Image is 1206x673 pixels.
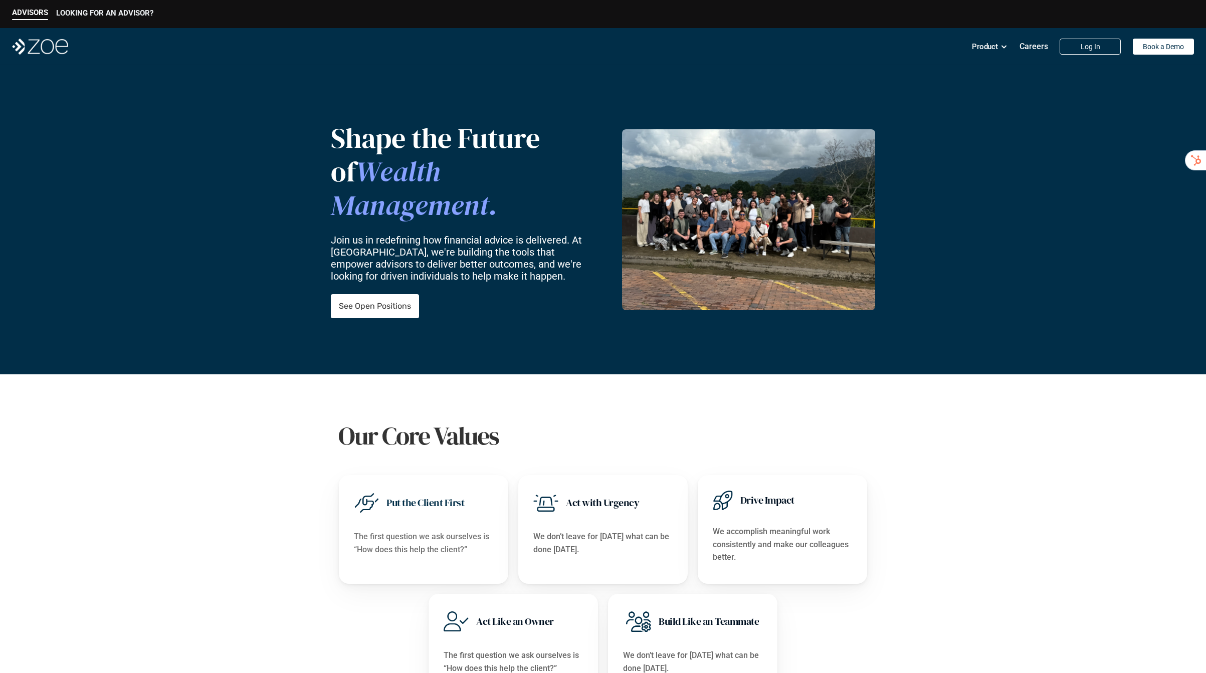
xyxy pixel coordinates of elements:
[1020,42,1048,51] p: Careers
[659,614,759,628] h3: Build Like an Teammate
[972,39,998,54] p: Product
[1081,43,1100,51] p: Log In
[1133,39,1194,55] a: Book a Demo
[533,530,673,556] p: We don’t leave for [DATE] what can be done [DATE].
[56,9,153,18] p: LOOKING FOR AN ADVISOR?
[386,496,464,510] h3: Put the Client First
[713,525,852,564] p: We accomplish meaningful work consistently and make our colleagues better.
[331,234,590,282] p: Join us in redefining how financial advice is delivered. At [GEOGRAPHIC_DATA], we're building the...
[331,294,419,318] a: See Open Positions
[1060,39,1121,55] a: Log In
[566,496,639,510] h3: Act with Urgency
[331,152,497,225] span: Wealth Management.
[338,421,868,451] h1: Our Core Values
[354,530,493,556] p: The first question we ask ourselves is “How does this help the client?”
[12,8,48,17] p: ADVISORS
[740,493,794,507] h3: Drive Impact
[476,614,554,628] h3: Act Like an Owner
[331,121,589,222] p: Shape the Future of
[339,302,411,311] p: See Open Positions
[1143,43,1184,51] p: Book a Demo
